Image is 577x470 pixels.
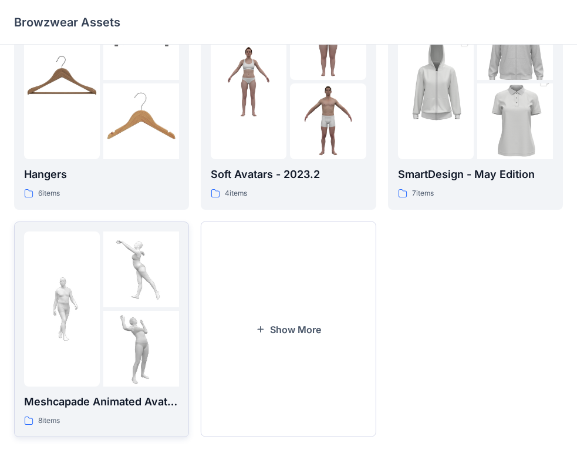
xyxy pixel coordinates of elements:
img: folder 1 [211,43,286,119]
p: Hangers [24,166,179,183]
img: folder 2 [103,231,179,307]
img: folder 3 [103,311,179,387]
p: 6 items [38,187,60,200]
p: 7 items [412,187,434,200]
p: Meshcapade Animated Avatars [24,394,179,410]
a: folder 1folder 2folder 3Meshcapade Animated Avatars8items [14,221,189,437]
img: folder 3 [103,83,179,159]
img: folder 1 [398,25,474,139]
img: folder 3 [290,83,366,159]
p: 8 items [38,415,60,427]
p: SmartDesign - May Edition [398,166,553,183]
p: 4 items [225,187,247,200]
button: Show More [201,221,376,437]
p: Soft Avatars - 2023.2 [211,166,366,183]
p: Browzwear Assets [14,14,120,31]
img: folder 3 [477,65,553,179]
img: folder 1 [24,43,100,119]
img: folder 1 [24,271,100,347]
